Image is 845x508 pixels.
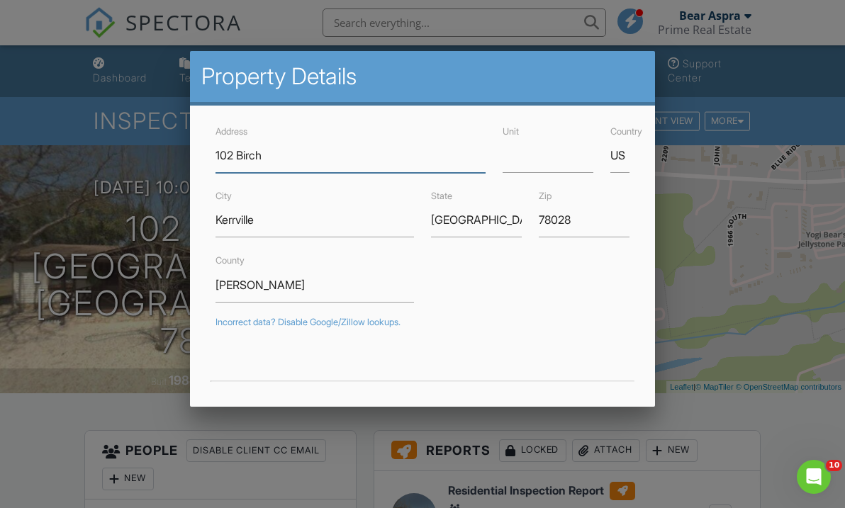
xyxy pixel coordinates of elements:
[539,191,552,201] label: Zip
[610,126,642,137] label: Country
[826,460,842,471] span: 10
[216,255,245,266] label: County
[216,191,232,201] label: City
[431,191,452,201] label: State
[797,460,831,494] iframe: Intercom live chat
[216,126,247,137] label: Address
[503,126,519,137] label: Unit
[216,317,629,328] div: Incorrect data? Disable Google/Zillow lookups.
[201,62,644,91] h2: Property Details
